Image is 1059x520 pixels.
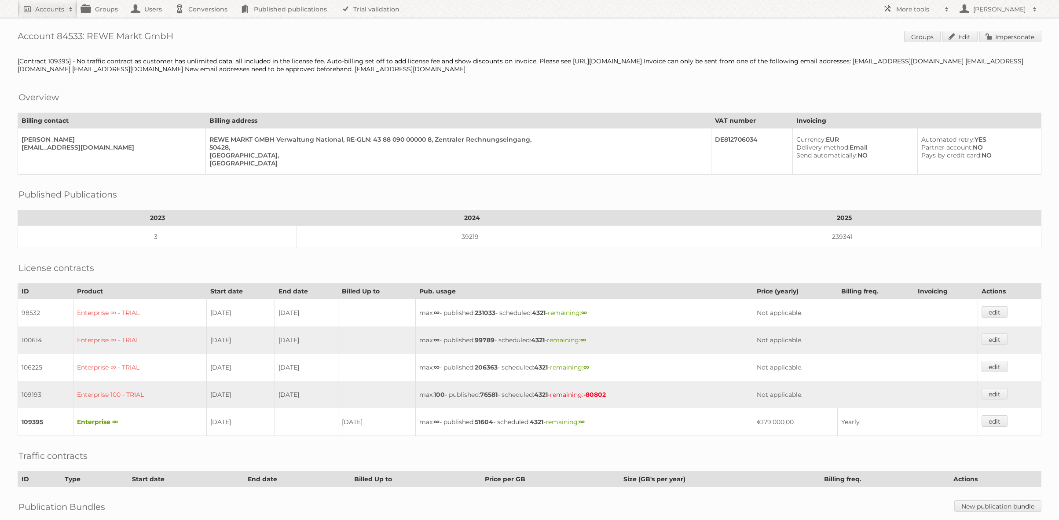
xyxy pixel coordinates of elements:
div: [GEOGRAPHIC_DATA] [209,159,704,167]
td: [DATE] [206,299,275,327]
strong: 206363 [475,363,498,371]
strong: 4321 [530,418,543,426]
td: Enterprise ∞ [73,408,206,436]
div: Email [796,143,910,151]
h2: Published Publications [18,188,117,201]
td: 3 [18,226,297,248]
h2: License contracts [18,261,94,275]
a: New publication bundle [954,500,1041,512]
strong: -80802 [583,391,606,399]
a: edit [982,333,1008,345]
td: [DATE] [206,381,275,408]
th: Start date [206,284,275,299]
span: remaining: [546,418,585,426]
span: Partner account: [921,143,973,151]
h1: Account 84533: REWE Markt GmbH [18,31,1041,44]
td: max: - published: - scheduled: - [416,299,753,327]
td: [DATE] [206,408,275,436]
a: Edit [942,31,978,42]
th: Type [61,472,128,487]
h2: Accounts [35,5,64,14]
th: Billing contact [18,113,206,128]
h2: Overview [18,91,59,104]
th: Billing address [205,113,711,128]
td: max: - published: - scheduled: - [416,326,753,354]
span: Pays by credit card: [921,151,982,159]
strong: 4321 [534,391,548,399]
th: Invoicing [793,113,1041,128]
th: VAT number [711,113,792,128]
td: max: - published: - scheduled: - [416,408,753,436]
th: End date [275,284,338,299]
h2: More tools [896,5,940,14]
th: Price (yearly) [753,284,837,299]
th: Pub. usage [416,284,753,299]
td: 39219 [297,226,647,248]
strong: 51604 [475,418,493,426]
td: Enterprise ∞ - TRIAL [73,299,206,327]
div: 50428, [209,143,704,151]
span: Send automatically: [796,151,857,159]
strong: 4321 [534,363,548,371]
a: Impersonate [979,31,1041,42]
td: Not applicable. [753,326,978,354]
td: 98532 [18,299,73,327]
th: ID [18,284,73,299]
td: 106225 [18,354,73,381]
td: max: - published: - scheduled: - [416,354,753,381]
div: [PERSON_NAME] [22,135,198,143]
div: NO [921,151,1034,159]
strong: ∞ [434,336,440,344]
div: [GEOGRAPHIC_DATA], [209,151,704,159]
strong: 4321 [532,309,546,317]
a: Groups [904,31,941,42]
th: 2023 [18,210,297,226]
div: YES [921,135,1034,143]
td: 239341 [647,226,1041,248]
td: Enterprise 100 - TRIAL [73,381,206,408]
td: 100614 [18,326,73,354]
a: edit [982,388,1008,399]
h2: Traffic contracts [18,449,88,462]
td: Not applicable. [753,381,978,408]
th: ID [18,472,61,487]
span: remaining: [550,391,606,399]
td: Enterprise ∞ - TRIAL [73,326,206,354]
td: [DATE] [275,299,338,327]
td: Not applicable. [753,299,978,327]
th: 2025 [647,210,1041,226]
strong: ∞ [579,418,585,426]
strong: 100 [434,391,445,399]
td: DE812706034 [711,128,792,175]
h2: Publication Bundles [18,500,105,513]
td: Yearly [837,408,914,436]
div: NO [921,143,1034,151]
th: Product [73,284,206,299]
div: REWE MARKT GMBH Verwaltung National, RE-GLN: 43 88 090 00000 8, Zentraler Rechnungseingang, [209,135,704,143]
strong: ∞ [434,418,440,426]
td: Enterprise ∞ - TRIAL [73,354,206,381]
td: [DATE] [275,381,338,408]
td: [DATE] [275,326,338,354]
strong: ∞ [580,336,586,344]
div: [Contract 109395] - No traffic contract as customer has unlimited data, all included in the licen... [18,57,1041,73]
td: Not applicable. [753,354,978,381]
th: Price per GB [481,472,620,487]
td: 109193 [18,381,73,408]
span: remaining: [550,363,589,371]
th: Actions [950,472,1041,487]
span: Delivery method: [796,143,850,151]
div: EUR [796,135,910,143]
a: edit [982,415,1008,427]
th: Billed Up to [338,284,416,299]
th: Billing freq. [820,472,949,487]
div: NO [796,151,910,159]
th: 2024 [297,210,647,226]
th: Start date [128,472,244,487]
td: 109395 [18,408,73,436]
th: Invoicing [914,284,978,299]
strong: 4321 [531,336,545,344]
strong: 99789 [475,336,495,344]
a: edit [982,361,1008,372]
strong: ∞ [581,309,587,317]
